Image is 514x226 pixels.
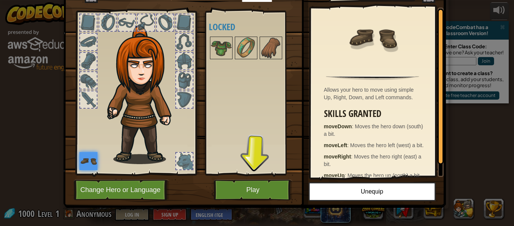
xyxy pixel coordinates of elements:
[324,154,351,160] strong: moveRight
[324,109,425,119] h3: Skills Granted
[236,37,257,58] img: portrait.png
[324,86,425,101] div: Allows your hero to move using simple Up, Right, Down, and Left commands.
[211,37,232,58] img: portrait.png
[352,123,355,129] span: :
[79,152,97,170] img: portrait.png
[345,172,348,178] span: :
[348,13,397,62] img: portrait.png
[326,75,419,80] img: hr.png
[260,37,281,58] img: portrait.png
[309,182,436,201] button: Unequip
[324,123,352,129] strong: moveDown
[324,154,421,167] span: Moves the hero right (east) a bit.
[214,180,292,200] button: Play
[324,123,423,137] span: Moves the hero down (south) a bit.
[350,142,424,148] span: Moves the hero left (west) a bit.
[74,180,169,200] button: Change Hero or Language
[324,142,347,148] strong: moveLeft
[104,25,185,164] img: hair_f2.png
[324,172,345,178] strong: moveUp
[209,22,298,32] h4: Locked
[347,142,350,148] span: :
[348,172,421,178] span: Moves the hero up (north) a bit.
[351,154,354,160] span: :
